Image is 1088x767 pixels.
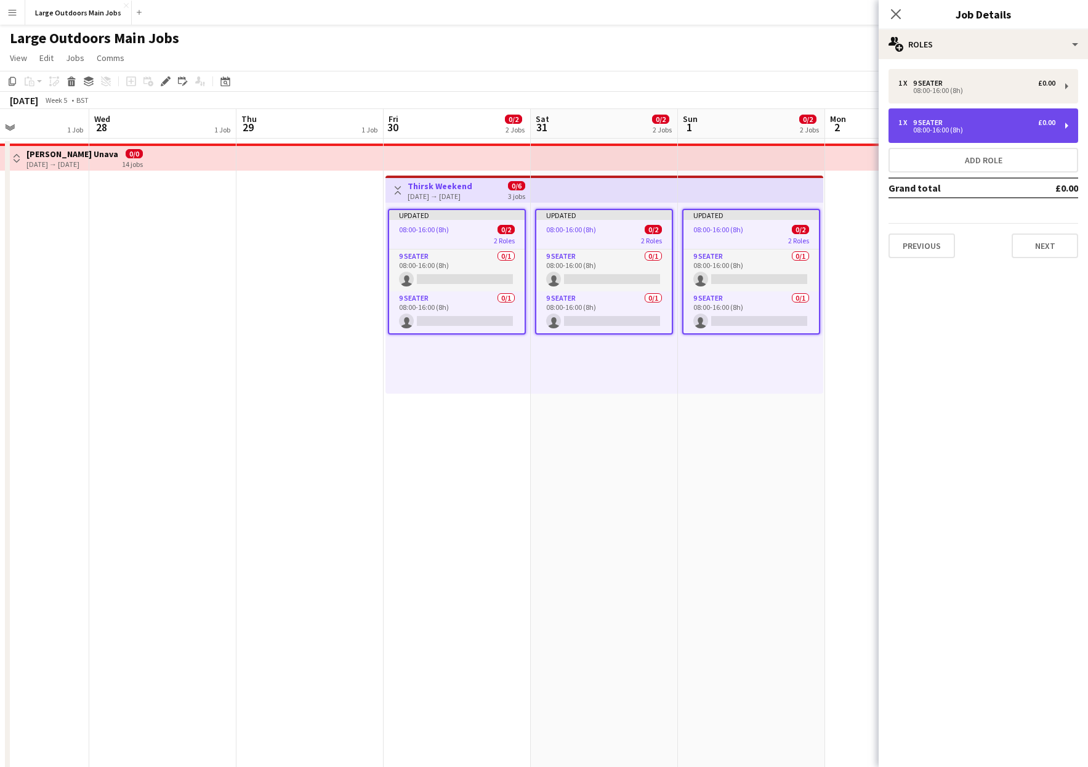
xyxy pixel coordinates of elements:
[25,1,132,25] button: Large Outdoors Main Jobs
[10,94,38,107] div: [DATE]
[898,87,1055,94] div: 08:00-16:00 (8h)
[830,113,846,124] span: Mon
[879,6,1088,22] h3: Job Details
[1012,233,1078,258] button: Next
[408,181,472,192] h3: Thirsk Weekend
[498,225,515,234] span: 0/2
[683,250,819,291] app-card-role: 9 Seater0/108:00-16:00 (8h)
[126,149,143,158] span: 0/0
[536,250,672,291] app-card-role: 9 Seater0/108:00-16:00 (8h)
[92,120,110,134] span: 28
[41,95,71,105] span: Week 5
[389,113,398,124] span: Fri
[76,95,89,105] div: BST
[94,113,110,124] span: Wed
[534,120,549,134] span: 31
[1038,79,1055,87] div: £0.00
[389,250,525,291] app-card-role: 9 Seater0/108:00-16:00 (8h)
[546,225,596,234] span: 08:00-16:00 (8h)
[387,120,398,134] span: 30
[792,225,809,234] span: 0/2
[214,125,230,134] div: 1 Job
[361,125,377,134] div: 1 Job
[799,115,816,124] span: 0/2
[505,115,522,124] span: 0/2
[399,225,449,234] span: 08:00-16:00 (8h)
[39,52,54,63] span: Edit
[1020,178,1078,198] td: £0.00
[652,115,669,124] span: 0/2
[241,113,257,124] span: Thu
[508,181,525,190] span: 0/6
[408,192,472,201] div: [DATE] → [DATE]
[645,225,662,234] span: 0/2
[508,190,525,201] div: 3 jobs
[641,236,662,245] span: 2 Roles
[889,148,1078,172] button: Add role
[389,291,525,333] app-card-role: 9 Seater0/108:00-16:00 (8h)
[61,50,89,66] a: Jobs
[879,30,1088,59] div: Roles
[389,210,525,220] div: Updated
[693,225,743,234] span: 08:00-16:00 (8h)
[506,125,525,134] div: 2 Jobs
[683,291,819,333] app-card-role: 9 Seater0/108:00-16:00 (8h)
[26,160,118,169] div: [DATE] → [DATE]
[536,113,549,124] span: Sat
[240,120,257,134] span: 29
[66,52,84,63] span: Jobs
[122,158,143,169] div: 14 jobs
[1038,118,1055,127] div: £0.00
[536,210,672,220] div: Updated
[683,113,698,124] span: Sun
[34,50,58,66] a: Edit
[898,127,1055,133] div: 08:00-16:00 (8h)
[494,236,515,245] span: 2 Roles
[681,120,698,134] span: 1
[10,29,179,47] h1: Large Outdoors Main Jobs
[536,291,672,333] app-card-role: 9 Seater0/108:00-16:00 (8h)
[653,125,672,134] div: 2 Jobs
[889,178,1020,198] td: Grand total
[889,233,955,258] button: Previous
[97,52,124,63] span: Comms
[92,50,129,66] a: Comms
[683,210,819,220] div: Updated
[800,125,819,134] div: 2 Jobs
[682,209,820,335] app-job-card: Updated08:00-16:00 (8h)0/22 Roles9 Seater0/108:00-16:00 (8h) 9 Seater0/108:00-16:00 (8h)
[67,125,83,134] div: 1 Job
[913,79,948,87] div: 9 Seater
[10,52,27,63] span: View
[913,118,948,127] div: 9 Seater
[535,209,673,335] app-job-card: Updated08:00-16:00 (8h)0/22 Roles9 Seater0/108:00-16:00 (8h) 9 Seater0/108:00-16:00 (8h)
[788,236,809,245] span: 2 Roles
[898,118,913,127] div: 1 x
[388,209,526,335] app-job-card: Updated08:00-16:00 (8h)0/22 Roles9 Seater0/108:00-16:00 (8h) 9 Seater0/108:00-16:00 (8h)
[898,79,913,87] div: 1 x
[828,120,846,134] span: 2
[26,148,118,160] h3: [PERSON_NAME] Unavailable
[5,50,32,66] a: View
